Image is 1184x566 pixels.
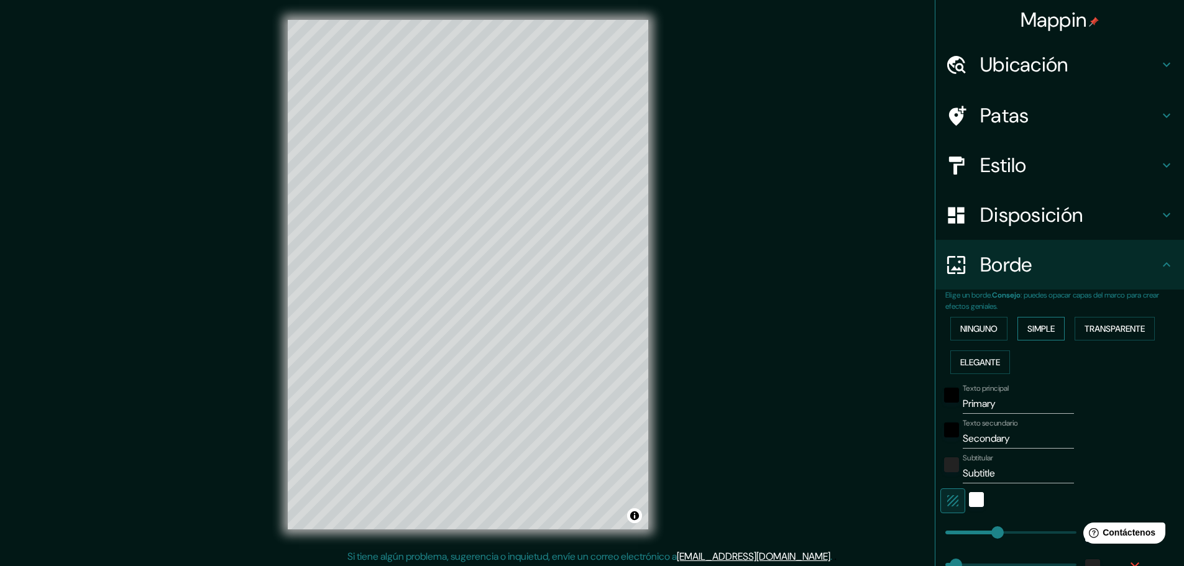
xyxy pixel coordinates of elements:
font: Patas [980,103,1029,129]
button: color-222222 [944,457,959,472]
button: Transparente [1075,317,1155,340]
font: Ubicación [980,52,1068,78]
font: . [834,549,837,563]
font: Disposición [980,202,1083,228]
button: negro [944,388,959,403]
img: pin-icon.png [1089,17,1099,27]
font: Ninguno [960,323,998,334]
iframe: Lanzador de widgets de ayuda [1073,518,1170,552]
button: Elegante [950,350,1010,374]
button: Ninguno [950,317,1007,340]
button: Activar o desactivar atribución [627,508,642,523]
font: Texto secundario [963,418,1018,428]
font: . [832,549,834,563]
font: Borde [980,252,1032,278]
font: Mappin [1021,7,1087,33]
div: Disposición [935,190,1184,240]
font: : puedes opacar capas del marco para crear efectos geniales. [945,290,1159,311]
font: Elige un borde. [945,290,992,300]
div: Borde [935,240,1184,290]
font: Simple [1027,323,1055,334]
font: Texto principal [963,383,1009,393]
font: . [830,550,832,563]
font: Consejo [992,290,1021,300]
font: Transparente [1085,323,1145,334]
a: [EMAIL_ADDRESS][DOMAIN_NAME] [677,550,830,563]
font: Si tiene algún problema, sugerencia o inquietud, envíe un correo electrónico a [347,550,677,563]
div: Patas [935,91,1184,140]
button: blanco [969,492,984,507]
div: Ubicación [935,40,1184,89]
div: Estilo [935,140,1184,190]
font: Elegante [960,357,1000,368]
button: negro [944,422,959,437]
button: Simple [1017,317,1065,340]
font: Estilo [980,152,1027,178]
font: Subtitular [963,453,993,463]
